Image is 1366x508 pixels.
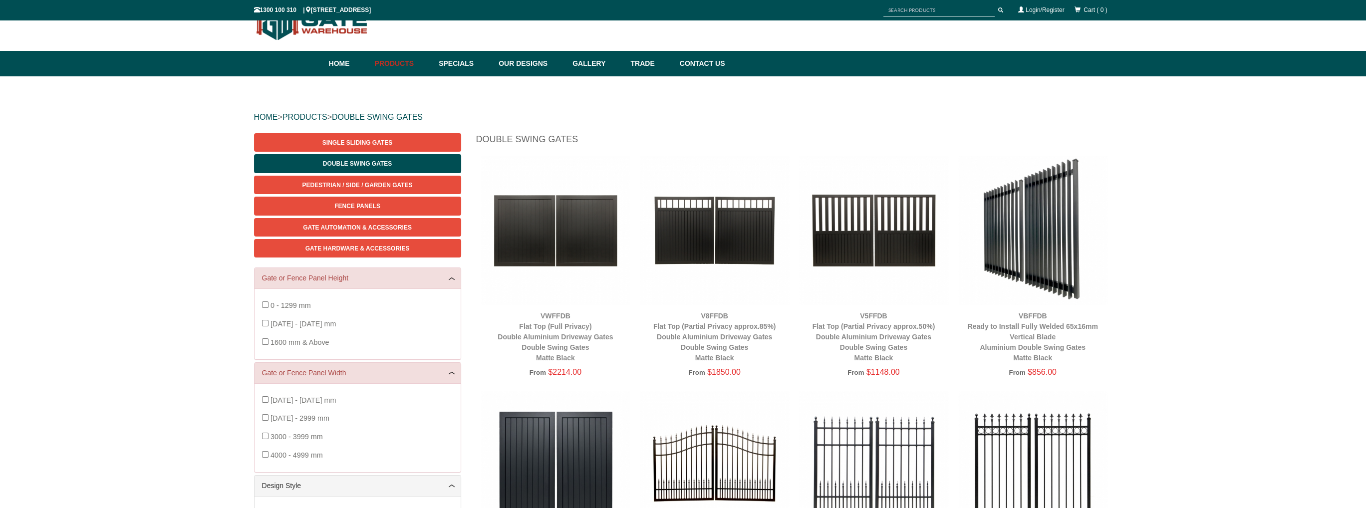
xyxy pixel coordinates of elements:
[494,51,567,76] a: Our Designs
[254,133,461,152] a: Single Sliding Gates
[303,224,412,231] span: Gate Automation & Accessories
[271,451,323,459] span: 4000 - 4999 mm
[254,197,461,215] a: Fence Panels
[958,156,1107,305] img: VBFFDB - Ready to Install Fully Welded 65x16mm Vertical Blade - Aluminium Double Swing Gates - Ma...
[813,312,935,362] a: V5FFDBFlat Top (Partial Privacy approx.50%)Double Aluminium Driveway GatesDouble Swing GatesMatte...
[866,368,900,376] span: $1148.00
[254,154,461,173] a: Double Swing Gates
[1026,6,1064,13] a: Login/Register
[271,320,336,328] span: [DATE] - [DATE] mm
[323,160,392,167] span: Double Swing Gates
[271,414,329,422] span: [DATE] - 2999 mm
[262,368,453,378] a: Gate or Fence Panel Width
[329,51,370,76] a: Home
[254,101,1112,133] div: > >
[653,312,776,362] a: V8FFDBFlat Top (Partial Privacy approx.85%)Double Aluminium Driveway GatesDouble Swing GatesMatte...
[271,301,311,309] span: 0 - 1299 mm
[254,218,461,237] a: Gate Automation & Accessories
[305,245,410,252] span: Gate Hardware & Accessories
[968,312,1098,362] a: VBFFDBReady to Install Fully Welded 65x16mm Vertical BladeAluminium Double Swing GatesMatte Black
[282,113,327,121] a: PRODUCTS
[254,176,461,194] a: Pedestrian / Side / Garden Gates
[271,433,323,441] span: 3000 - 3999 mm
[688,369,705,376] span: From
[1084,6,1107,13] span: Cart ( 0 )
[322,139,392,146] span: Single Sliding Gates
[530,369,546,376] span: From
[640,156,789,305] img: V8FFDB - Flat Top (Partial Privacy approx.85%) - Double Aluminium Driveway Gates - Double Swing G...
[548,368,581,376] span: $2214.00
[370,51,434,76] a: Products
[262,273,453,283] a: Gate or Fence Panel Height
[847,369,864,376] span: From
[332,113,423,121] a: DOUBLE SWING GATES
[883,4,995,16] input: SEARCH PRODUCTS
[262,481,453,491] a: Design Style
[1028,368,1057,376] span: $856.00
[481,156,630,305] img: VWFFDB - Flat Top (Full Privacy) - Double Aluminium Driveway Gates - Double Swing Gates - Matte B...
[476,133,1112,151] h1: Double Swing Gates
[271,338,329,346] span: 1600 mm & Above
[625,51,674,76] a: Trade
[1009,369,1025,376] span: From
[254,113,278,121] a: HOME
[254,239,461,257] a: Gate Hardware & Accessories
[334,203,380,210] span: Fence Panels
[799,156,948,305] img: V5FFDB - Flat Top (Partial Privacy approx.50%) - Double Aluminium Driveway Gates - Double Swing G...
[271,396,336,404] span: [DATE] - [DATE] mm
[302,182,412,189] span: Pedestrian / Side / Garden Gates
[1166,241,1366,473] iframe: LiveChat chat widget
[675,51,725,76] a: Contact Us
[434,51,494,76] a: Specials
[707,368,741,376] span: $1850.00
[498,312,613,362] a: VWFFDBFlat Top (Full Privacy)Double Aluminium Driveway GatesDouble Swing GatesMatte Black
[254,6,371,13] span: 1300 100 310 | [STREET_ADDRESS]
[567,51,625,76] a: Gallery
